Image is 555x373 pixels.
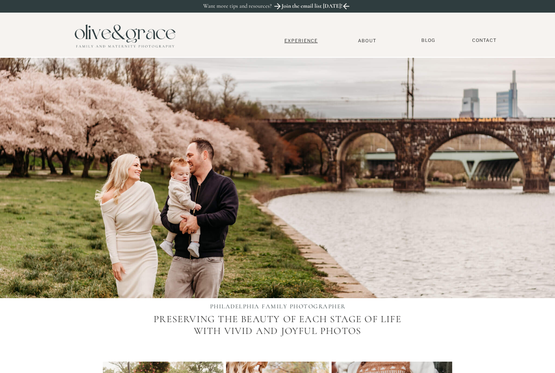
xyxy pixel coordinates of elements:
a: About [355,38,379,43]
p: Want more tips and resources? [203,3,289,10]
p: Preserving the beauty of each stage of life with vivid and joyful photos [147,314,408,364]
h1: PHILADELPHIA FAMILY PHOTOGRAPHER [191,303,364,312]
a: Experience [274,38,328,44]
a: BLOG [418,37,438,44]
a: Contact [468,37,501,44]
a: Join the email list [DATE]! [281,3,343,12]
